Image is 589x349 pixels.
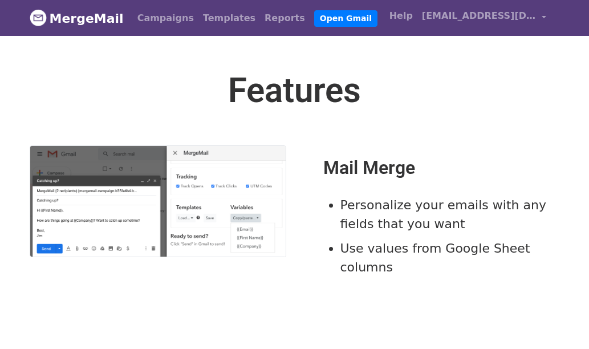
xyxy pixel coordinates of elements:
[260,7,310,30] a: Reports
[340,239,560,277] li: Use values from Google Sheet columns
[314,10,377,27] a: Open Gmail
[417,5,551,31] a: [EMAIL_ADDRESS][DOMAIN_NAME]
[166,70,423,111] h1: Features
[198,7,260,30] a: Templates
[30,6,124,30] a: MergeMail
[323,157,415,178] a: Mail Merge
[385,5,417,27] a: Help
[422,9,536,23] span: [EMAIL_ADDRESS][DOMAIN_NAME]
[133,7,198,30] a: Campaigns
[340,196,560,233] li: Personalize your emails with any fields that you want
[30,145,286,257] img: Mail Merge
[30,9,47,26] img: MergeMail logo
